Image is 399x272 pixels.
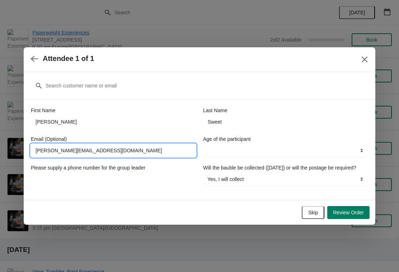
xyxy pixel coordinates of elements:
button: Close [358,53,371,66]
span: Skip [308,210,318,215]
label: First Name [31,107,55,114]
label: Will the bauble be collected ([DATE]) or will the postage be required? [203,164,356,171]
input: Search customer name or email [45,79,368,92]
h2: Attendee 1 of 1 [43,54,94,63]
button: Review Order [327,206,370,219]
input: John [31,115,196,128]
label: Age of the participant [203,135,250,143]
input: Smith [203,115,368,128]
input: Enter your email [31,144,196,157]
span: Review Order [333,210,364,215]
label: Please supply a phone number for the group leader [31,164,145,171]
label: Last Name [203,107,227,114]
button: Skip [302,206,324,219]
label: Email (Optional) [31,135,67,143]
